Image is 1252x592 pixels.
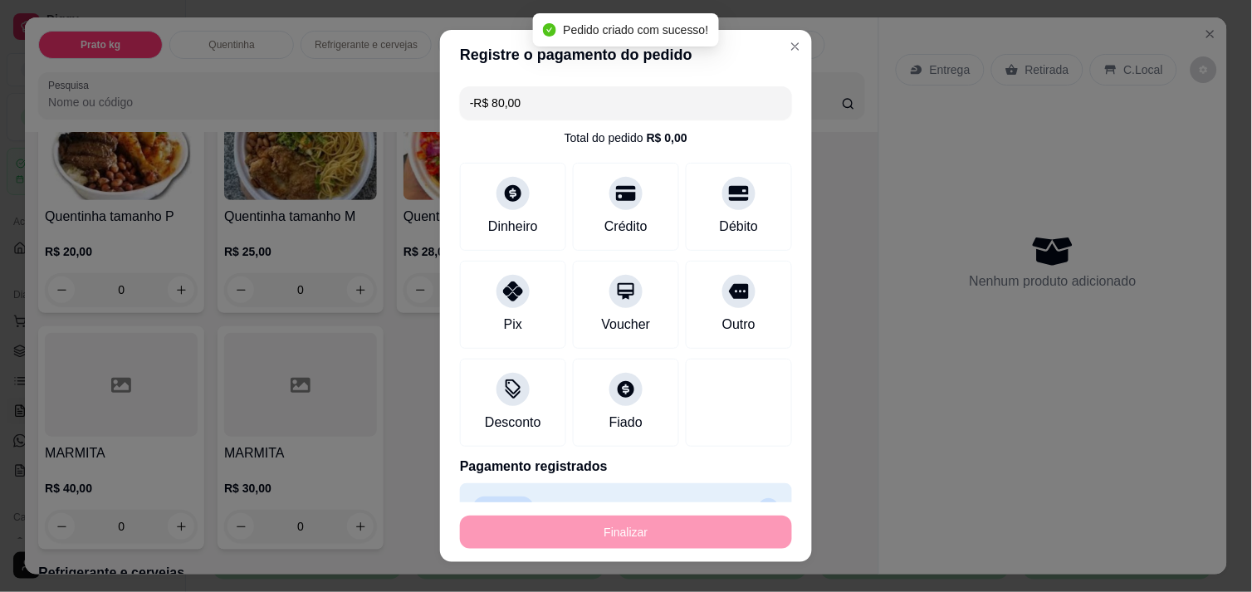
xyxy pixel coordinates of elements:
div: Fiado [609,413,643,433]
span: check-circle [543,23,556,37]
header: Registre o pagamento do pedido [440,30,812,80]
p: R$ 80,00 [698,498,752,518]
div: Voucher [602,315,651,335]
div: Total do pedido [565,130,687,146]
div: Pix [504,315,522,335]
input: Ex.: hambúrguer de cordeiro [470,86,782,120]
div: Crédito [604,217,648,237]
div: Dinheiro [488,217,538,237]
div: Débito [720,217,758,237]
p: Pagamento registrados [460,457,792,477]
span: Pedido criado com sucesso! [563,23,708,37]
p: Dinheiro [473,497,534,520]
div: R$ 0,00 [647,130,687,146]
div: Outro [722,315,756,335]
div: Desconto [485,413,541,433]
button: Close [782,33,809,60]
